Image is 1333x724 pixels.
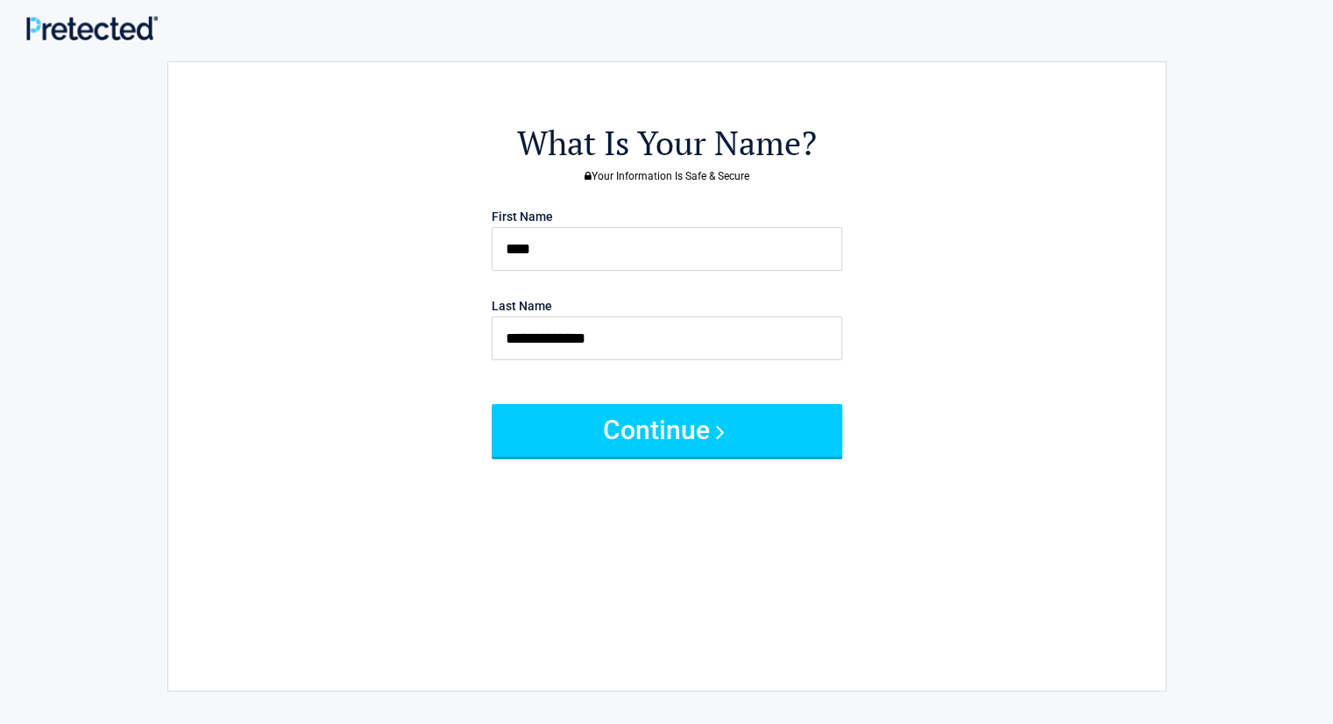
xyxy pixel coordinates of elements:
h2: What Is Your Name? [265,121,1069,166]
img: Main Logo [26,16,158,39]
label: Last Name [492,300,552,312]
label: First Name [492,210,553,223]
button: Continue [492,404,842,457]
h3: Your Information Is Safe & Secure [265,171,1069,181]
